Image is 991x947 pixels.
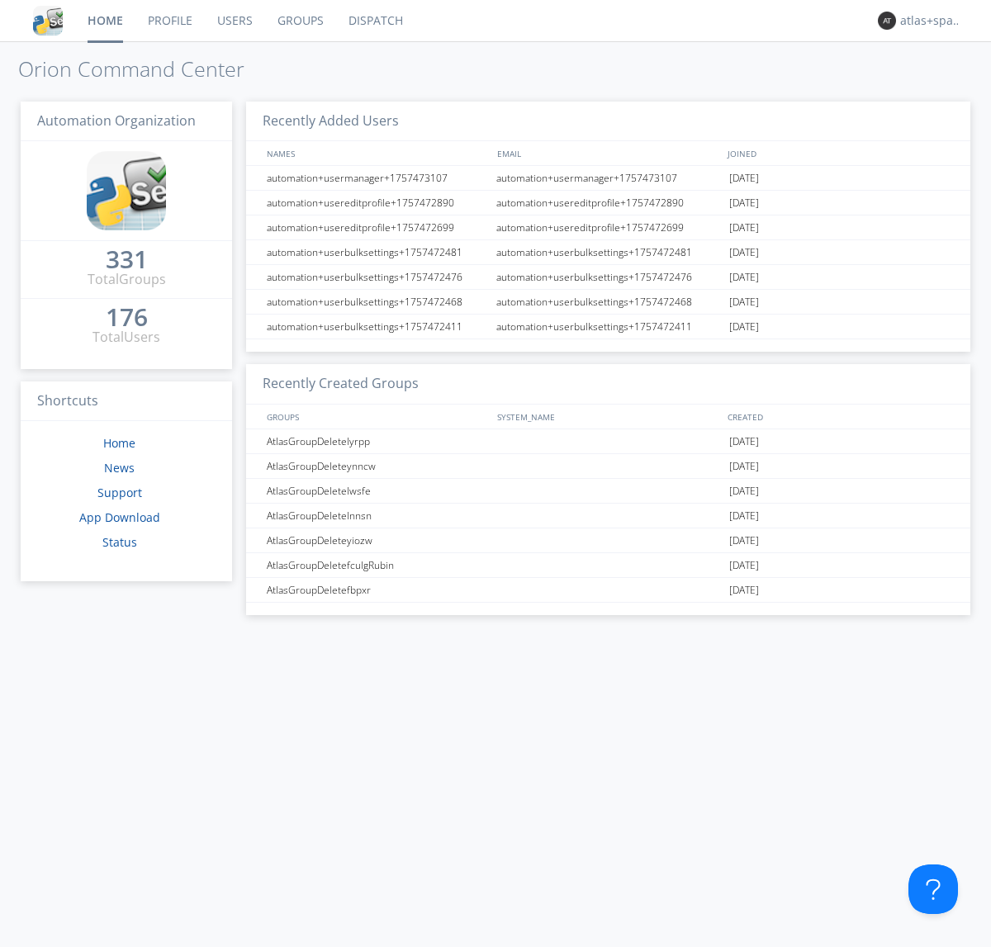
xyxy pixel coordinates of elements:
[88,270,166,289] div: Total Groups
[263,479,491,503] div: AtlasGroupDeletelwsfe
[246,191,970,215] a: automation+usereditprofile+1757472890automation+usereditprofile+1757472890[DATE]
[87,151,166,230] img: cddb5a64eb264b2086981ab96f4c1ba7
[246,240,970,265] a: automation+userbulksettings+1757472481automation+userbulksettings+1757472481[DATE]
[493,405,723,429] div: SYSTEM_NAME
[908,864,958,914] iframe: Toggle Customer Support
[263,454,491,478] div: AtlasGroupDeleteynncw
[723,405,955,429] div: CREATED
[106,251,148,270] a: 331
[263,528,491,552] div: AtlasGroupDeleteyiozw
[106,309,148,325] div: 176
[492,240,725,264] div: automation+userbulksettings+1757472481
[263,578,491,602] div: AtlasGroupDeletefbpxr
[492,166,725,190] div: automation+usermanager+1757473107
[729,191,759,215] span: [DATE]
[106,309,148,328] a: 176
[263,405,489,429] div: GROUPS
[263,240,491,264] div: automation+userbulksettings+1757472481
[729,215,759,240] span: [DATE]
[263,141,489,165] div: NAMES
[263,429,491,453] div: AtlasGroupDeletelyrpp
[878,12,896,30] img: 373638.png
[729,290,759,315] span: [DATE]
[246,578,970,603] a: AtlasGroupDeletefbpxr[DATE]
[263,504,491,528] div: AtlasGroupDeletelnnsn
[37,111,196,130] span: Automation Organization
[246,102,970,142] h3: Recently Added Users
[246,504,970,528] a: AtlasGroupDeletelnnsn[DATE]
[729,578,759,603] span: [DATE]
[729,315,759,339] span: [DATE]
[106,251,148,268] div: 331
[246,265,970,290] a: automation+userbulksettings+1757472476automation+userbulksettings+1757472476[DATE]
[246,528,970,553] a: AtlasGroupDeleteyiozw[DATE]
[729,504,759,528] span: [DATE]
[729,240,759,265] span: [DATE]
[723,141,955,165] div: JOINED
[263,191,491,215] div: automation+usereditprofile+1757472890
[246,215,970,240] a: automation+usereditprofile+1757472699automation+usereditprofile+1757472699[DATE]
[102,534,137,550] a: Status
[263,166,491,190] div: automation+usermanager+1757473107
[97,485,142,500] a: Support
[246,479,970,504] a: AtlasGroupDeletelwsfe[DATE]
[492,290,725,314] div: automation+userbulksettings+1757472468
[492,215,725,239] div: automation+usereditprofile+1757472699
[79,509,160,525] a: App Download
[246,315,970,339] a: automation+userbulksettings+1757472411automation+userbulksettings+1757472411[DATE]
[246,290,970,315] a: automation+userbulksettings+1757472468automation+userbulksettings+1757472468[DATE]
[246,454,970,479] a: AtlasGroupDeleteynncw[DATE]
[263,290,491,314] div: automation+userbulksettings+1757472468
[21,381,232,422] h3: Shortcuts
[104,460,135,476] a: News
[263,553,491,577] div: AtlasGroupDeletefculgRubin
[729,553,759,578] span: [DATE]
[246,553,970,578] a: AtlasGroupDeletefculgRubin[DATE]
[92,328,160,347] div: Total Users
[103,435,135,451] a: Home
[492,191,725,215] div: automation+usereditprofile+1757472890
[493,141,723,165] div: EMAIL
[729,166,759,191] span: [DATE]
[246,429,970,454] a: AtlasGroupDeletelyrpp[DATE]
[729,528,759,553] span: [DATE]
[492,265,725,289] div: automation+userbulksettings+1757472476
[729,429,759,454] span: [DATE]
[729,454,759,479] span: [DATE]
[246,166,970,191] a: automation+usermanager+1757473107automation+usermanager+1757473107[DATE]
[33,6,63,36] img: cddb5a64eb264b2086981ab96f4c1ba7
[263,265,491,289] div: automation+userbulksettings+1757472476
[263,315,491,339] div: automation+userbulksettings+1757472411
[729,479,759,504] span: [DATE]
[263,215,491,239] div: automation+usereditprofile+1757472699
[246,364,970,405] h3: Recently Created Groups
[729,265,759,290] span: [DATE]
[900,12,962,29] div: atlas+spanish0002
[492,315,725,339] div: automation+userbulksettings+1757472411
